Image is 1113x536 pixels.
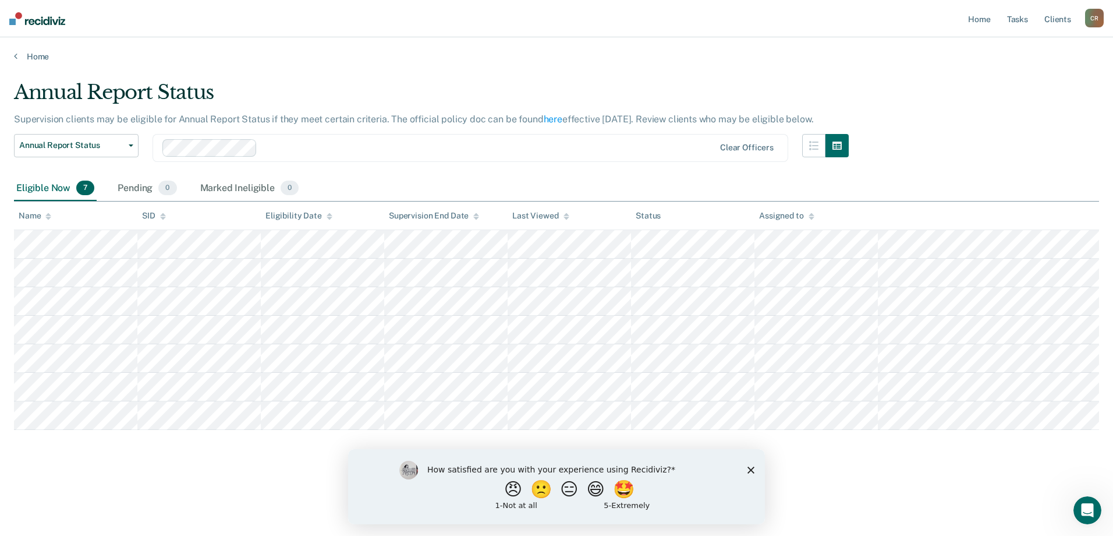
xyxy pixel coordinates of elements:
[14,114,813,125] p: Supervision clients may be eligible for Annual Report Status if they meet certain criteria. The o...
[1085,9,1104,27] button: CR
[1073,496,1101,524] iframe: Intercom live chat
[512,211,569,221] div: Last Viewed
[636,211,661,221] div: Status
[76,181,94,196] span: 7
[265,211,332,221] div: Eligibility Date
[19,211,51,221] div: Name
[281,181,299,196] span: 0
[198,176,302,202] div: Marked Ineligible0
[14,51,1099,62] a: Home
[142,211,166,221] div: SID
[14,80,849,114] div: Annual Report Status
[720,143,774,153] div: Clear officers
[759,211,814,221] div: Assigned to
[19,140,124,150] span: Annual Report Status
[1085,9,1104,27] div: C R
[115,176,179,202] div: Pending0
[389,211,479,221] div: Supervision End Date
[14,134,139,157] button: Annual Report Status
[158,181,176,196] span: 0
[544,114,562,125] a: here
[348,449,765,524] iframe: Survey by Kim from Recidiviz
[9,12,65,25] img: Recidiviz
[14,176,97,202] div: Eligible Now7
